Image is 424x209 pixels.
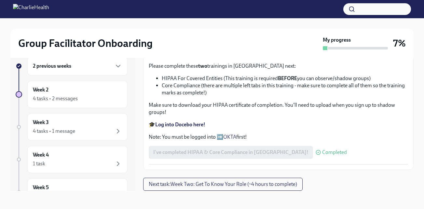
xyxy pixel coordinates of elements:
[33,151,49,159] h6: Week 4
[16,178,128,206] a: Week 5
[149,63,408,70] p: Please complete these trainings in [GEOGRAPHIC_DATA] next:
[278,75,297,81] strong: BEFORE
[16,113,128,141] a: Week 34 tasks • 1 message
[323,36,351,44] strong: My progress
[16,81,128,108] a: Week 24 tasks • 2 messages
[33,95,78,102] div: 4 tasks • 2 messages
[33,86,48,93] h6: Week 2
[162,75,408,82] li: HIPAA For Covered Entities (This training is required you can observe/shadow groups)
[143,178,303,191] button: Next task:Week Two: Get To Know Your Role (~4 hours to complete)
[149,181,297,188] span: Next task : Week Two: Get To Know Your Role (~4 hours to complete)
[16,146,128,173] a: Week 41 task
[322,150,347,155] span: Completed
[33,63,71,70] h6: 2 previous weeks
[149,121,408,128] p: 🎓
[198,63,207,69] strong: two
[18,37,153,50] h2: Group Facilitator Onboarding
[27,57,128,76] div: 2 previous weeks
[33,160,45,167] div: 1 task
[393,37,406,49] h3: 7%
[33,128,75,135] div: 4 tasks • 1 message
[149,133,408,141] p: Note: You must be logged into ➡️ first!
[149,102,408,116] p: Make sure to download your HIPAA certificate of completion. You'll need to upload when you sign u...
[223,134,236,140] a: OKTA
[13,4,49,14] img: CharlieHealth
[162,82,408,96] li: Core Compliance (there are multiple left tabs in this training - make sure to complete all of the...
[33,184,49,191] h6: Week 5
[33,119,49,126] h6: Week 3
[155,121,205,128] a: Log into Docebo here!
